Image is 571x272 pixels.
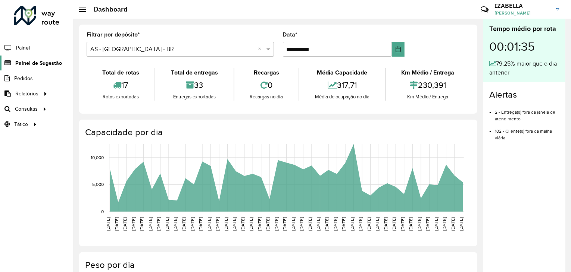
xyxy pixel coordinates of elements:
span: Painel [16,44,30,52]
text: [DATE] [274,217,279,231]
text: [DATE] [375,217,380,231]
div: Recargas [236,68,297,77]
text: [DATE] [350,217,355,231]
span: Pedidos [14,75,33,82]
div: Km Médio / Entrega [388,68,468,77]
div: Média Capacidade [301,68,383,77]
span: Consultas [15,105,38,113]
text: 10,000 [91,155,104,160]
text: [DATE] [249,217,253,231]
text: [DATE] [131,217,136,231]
text: [DATE] [442,217,447,231]
text: [DATE] [417,217,422,231]
text: [DATE] [341,217,346,231]
text: [DATE] [324,217,329,231]
div: 17 [88,77,153,93]
text: [DATE] [148,217,153,231]
text: [DATE] [181,217,186,231]
text: [DATE] [198,217,203,231]
div: Tempo médio por rota [489,24,559,34]
text: [DATE] [240,217,245,231]
h3: IZABELLA [494,2,550,9]
div: Total de rotas [88,68,153,77]
text: [DATE] [358,217,363,231]
text: [DATE] [190,217,195,231]
text: [DATE] [156,217,161,231]
div: 79,25% maior que o dia anterior [489,59,559,77]
text: 0 [101,209,104,214]
h4: Peso por dia [85,260,470,271]
div: Rotas exportadas [88,93,153,101]
text: [DATE] [232,217,237,231]
text: [DATE] [316,217,321,231]
text: [DATE] [215,217,220,231]
text: [DATE] [265,217,270,231]
div: Entregas exportadas [157,93,231,101]
h4: Capacidade por dia [85,127,470,138]
text: [DATE] [165,217,169,231]
h2: Dashboard [86,5,128,13]
text: [DATE] [400,217,405,231]
div: 317,71 [301,77,383,93]
text: [DATE] [291,217,296,231]
div: Km Médio / Entrega [388,93,468,101]
div: Recargas no dia [236,93,297,101]
text: [DATE] [450,217,455,231]
div: 230,391 [388,77,468,93]
text: [DATE] [459,217,464,231]
text: [DATE] [122,217,127,231]
text: [DATE] [308,217,312,231]
text: [DATE] [106,217,110,231]
text: [DATE] [139,217,144,231]
button: Choose Date [392,42,405,57]
span: Painel de Sugestão [15,59,62,67]
text: [DATE] [383,217,388,231]
text: 5,000 [92,182,104,187]
text: [DATE] [366,217,371,231]
div: Total de entregas [157,68,231,77]
li: 102 - Cliente(s) fora da malha viária [495,122,559,141]
div: Média de ocupação no dia [301,93,383,101]
text: [DATE] [434,217,439,231]
div: 33 [157,77,231,93]
span: Clear all [258,45,265,54]
text: [DATE] [257,217,262,231]
text: [DATE] [409,217,414,231]
div: 00:01:35 [489,34,559,59]
text: [DATE] [173,217,178,231]
text: [DATE] [299,217,304,231]
a: Contato Rápido [477,1,493,18]
span: Relatórios [15,90,38,98]
text: [DATE] [283,217,287,231]
text: [DATE] [333,217,338,231]
text: [DATE] [425,217,430,231]
span: Tático [14,120,28,128]
div: 0 [236,77,297,93]
text: [DATE] [207,217,212,231]
label: Data [283,30,298,39]
h4: Alertas [489,89,559,100]
li: 2 - Entrega(s) fora da janela de atendimento [495,103,559,122]
text: [DATE] [114,217,119,231]
text: [DATE] [391,217,396,231]
label: Filtrar por depósito [87,30,140,39]
text: [DATE] [224,217,228,231]
span: [PERSON_NAME] [494,10,550,16]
